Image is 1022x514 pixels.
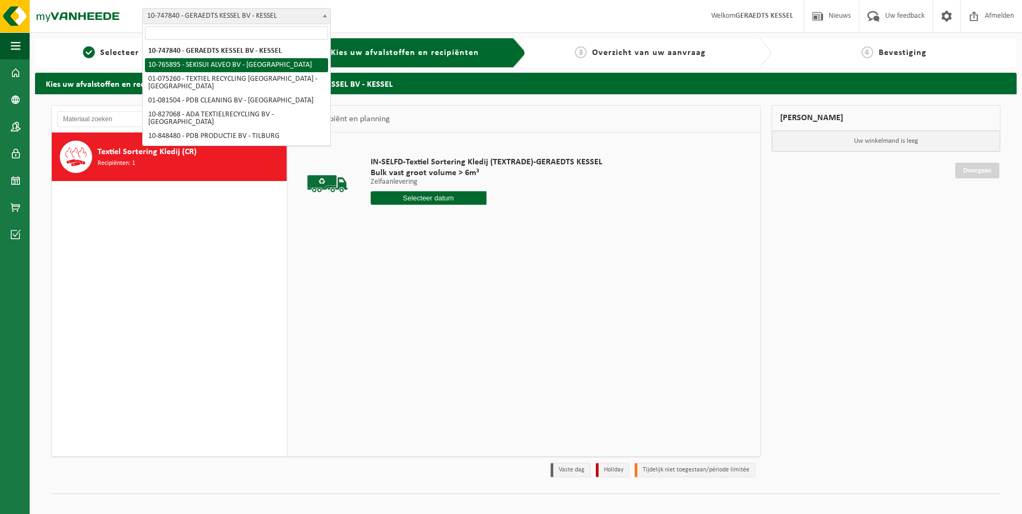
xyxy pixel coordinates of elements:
span: 10-747840 - GERAEDTS KESSEL BV - KESSEL [142,8,331,24]
span: 3 [575,46,587,58]
li: 10-848480 - PDB PRODUCTIE BV - TILBURG [145,129,328,143]
li: Vaste dag [551,463,590,477]
span: Overzicht van uw aanvraag [592,48,706,57]
div: Keuze recipiënt en planning [288,106,395,133]
p: Zelfaanlevering [371,178,602,186]
li: 10-765895 - SEKISUI ALVEO BV - [GEOGRAPHIC_DATA] [145,58,328,72]
span: Bulk vast groot volume > 6m³ [371,168,602,178]
span: IN-SELFD-Textiel Sortering Kledij (TEXTRADE)-GERAEDTS KESSEL [371,157,602,168]
h2: Kies uw afvalstoffen en recipiënten - aanvraag voor 10-747840 - GERAEDTS KESSEL BV - KESSEL [35,73,1017,94]
li: 01-081504 - PDB CLEANING BV - [GEOGRAPHIC_DATA] [145,94,328,108]
button: Textiel Sortering Kledij (CR) Recipiënten: 1 [52,133,287,181]
p: Uw winkelmand is leeg [772,131,1000,151]
span: Bevestiging [879,48,927,57]
span: 1 [83,46,95,58]
span: Textiel Sortering Kledij (CR) [98,145,197,158]
li: Tijdelijk niet toegestaan/période limitée [635,463,755,477]
li: 10-747840 - GERAEDTS KESSEL BV - KESSEL [145,44,328,58]
li: 01-075260 - TEXTIEL RECYCLING [GEOGRAPHIC_DATA] - [GEOGRAPHIC_DATA] [145,72,328,94]
span: Recipiënten: 1 [98,158,135,169]
li: Holiday [596,463,629,477]
li: 10-827068 - ADA TEXTIELRECYCLING BV - [GEOGRAPHIC_DATA] [145,108,328,129]
a: 1Selecteer hier een vestiging [40,46,259,59]
span: 4 [861,46,873,58]
strong: GERAEDTS KESSEL [735,12,793,20]
a: Doorgaan [955,163,999,178]
span: Kies uw afvalstoffen en recipiënten [331,48,479,57]
input: Selecteer datum [371,191,486,205]
span: 10-747840 - GERAEDTS KESSEL BV - KESSEL [143,9,330,24]
span: Selecteer hier een vestiging [100,48,217,57]
input: Materiaal zoeken [57,111,282,127]
div: [PERSON_NAME] [771,105,1001,131]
